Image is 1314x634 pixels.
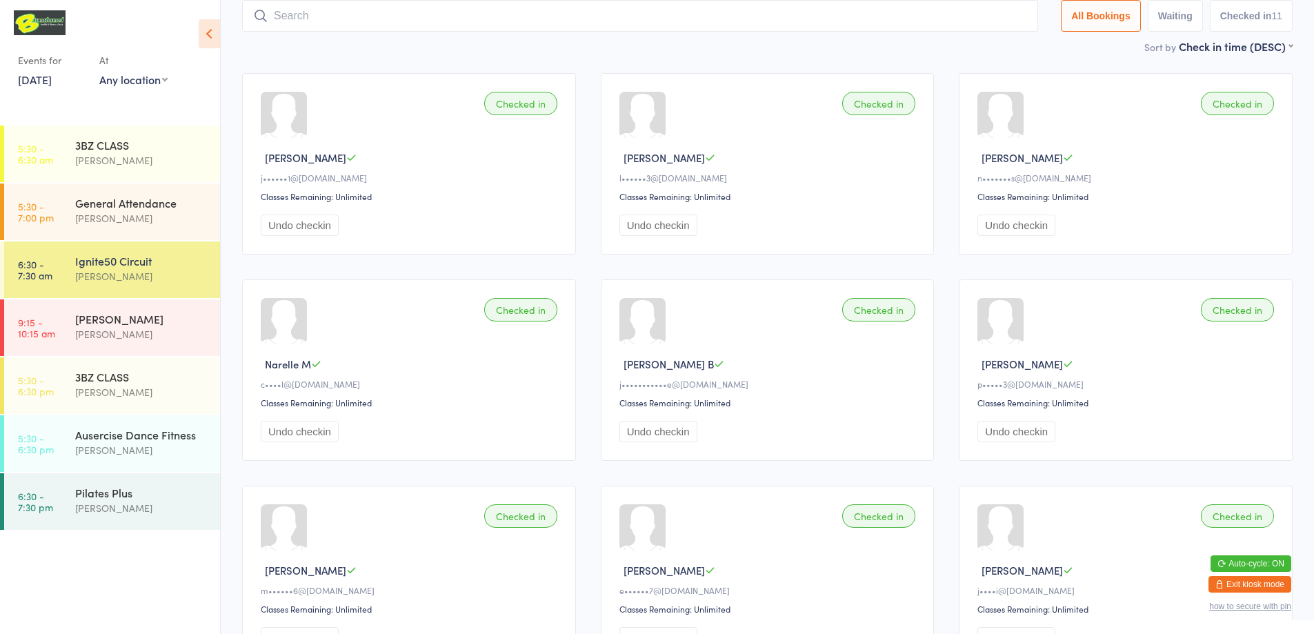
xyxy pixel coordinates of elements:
[619,190,920,202] div: Classes Remaining: Unlimited
[18,433,54,455] time: 5:30 - 6:30 pm
[619,397,920,408] div: Classes Remaining: Unlimited
[977,190,1278,202] div: Classes Remaining: Unlimited
[75,195,208,210] div: General Attendance
[75,384,208,400] div: [PERSON_NAME]
[982,357,1063,371] span: [PERSON_NAME]
[624,357,714,371] span: [PERSON_NAME] B
[484,504,557,528] div: Checked in
[75,485,208,500] div: Pilates Plus
[75,152,208,168] div: [PERSON_NAME]
[619,172,920,184] div: l••••••3@[DOMAIN_NAME]
[18,259,52,281] time: 6:30 - 7:30 am
[265,357,311,371] span: Narelle M
[977,603,1278,615] div: Classes Remaining: Unlimited
[75,210,208,226] div: [PERSON_NAME]
[4,299,220,356] a: 9:15 -10:15 am[PERSON_NAME][PERSON_NAME]
[624,150,705,165] span: [PERSON_NAME]
[14,10,66,35] img: B Transformed Gym
[18,143,53,165] time: 5:30 - 6:30 am
[18,375,54,397] time: 5:30 - 6:30 pm
[75,268,208,284] div: [PERSON_NAME]
[4,473,220,530] a: 6:30 -7:30 pmPilates Plus[PERSON_NAME]
[18,491,53,513] time: 6:30 - 7:30 pm
[75,137,208,152] div: 3BZ CLASS
[99,49,168,72] div: At
[977,215,1055,236] button: Undo checkin
[619,584,920,596] div: e••••••7@[DOMAIN_NAME]
[261,397,561,408] div: Classes Remaining: Unlimited
[982,563,1063,577] span: [PERSON_NAME]
[1209,602,1291,611] button: how to secure with pin
[842,504,915,528] div: Checked in
[977,378,1278,390] div: p•••••3@[DOMAIN_NAME]
[1201,92,1274,115] div: Checked in
[261,421,339,442] button: Undo checkin
[982,150,1063,165] span: [PERSON_NAME]
[261,190,561,202] div: Classes Remaining: Unlimited
[619,603,920,615] div: Classes Remaining: Unlimited
[1179,39,1293,54] div: Check in time (DESC)
[1211,555,1291,572] button: Auto-cycle: ON
[1201,504,1274,528] div: Checked in
[18,317,55,339] time: 9:15 - 10:15 am
[4,415,220,472] a: 5:30 -6:30 pmAusercise Dance Fitness[PERSON_NAME]
[977,172,1278,184] div: n•••••••s@[DOMAIN_NAME]
[261,215,339,236] button: Undo checkin
[619,378,920,390] div: j•••••••••••e@[DOMAIN_NAME]
[484,92,557,115] div: Checked in
[261,584,561,596] div: m••••••6@[DOMAIN_NAME]
[4,126,220,182] a: 5:30 -6:30 am3BZ CLASS[PERSON_NAME]
[4,184,220,240] a: 5:30 -7:00 pmGeneral Attendance[PERSON_NAME]
[261,378,561,390] div: c••••l@[DOMAIN_NAME]
[265,563,346,577] span: [PERSON_NAME]
[261,172,561,184] div: j••••••1@[DOMAIN_NAME]
[977,421,1055,442] button: Undo checkin
[261,603,561,615] div: Classes Remaining: Unlimited
[4,357,220,414] a: 5:30 -6:30 pm3BZ CLASS[PERSON_NAME]
[18,49,86,72] div: Events for
[484,298,557,321] div: Checked in
[75,253,208,268] div: Ignite50 Circuit
[624,563,705,577] span: [PERSON_NAME]
[75,500,208,516] div: [PERSON_NAME]
[18,201,54,223] time: 5:30 - 7:00 pm
[619,421,697,442] button: Undo checkin
[265,150,346,165] span: [PERSON_NAME]
[842,298,915,321] div: Checked in
[977,584,1278,596] div: j••••i@[DOMAIN_NAME]
[1208,576,1291,593] button: Exit kiosk mode
[1144,40,1176,54] label: Sort by
[1201,298,1274,321] div: Checked in
[1271,10,1282,21] div: 11
[75,311,208,326] div: [PERSON_NAME]
[75,326,208,342] div: [PERSON_NAME]
[18,72,52,87] a: [DATE]
[977,397,1278,408] div: Classes Remaining: Unlimited
[842,92,915,115] div: Checked in
[75,369,208,384] div: 3BZ CLASS
[99,72,168,87] div: Any location
[4,241,220,298] a: 6:30 -7:30 amIgnite50 Circuit[PERSON_NAME]
[619,215,697,236] button: Undo checkin
[75,427,208,442] div: Ausercise Dance Fitness
[75,442,208,458] div: [PERSON_NAME]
